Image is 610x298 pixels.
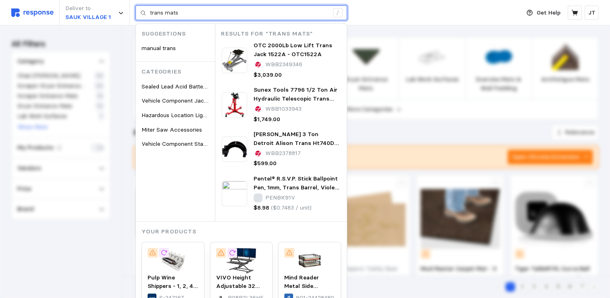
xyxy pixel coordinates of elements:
[254,86,337,120] span: Sunex Tools 7796 1/2 Ton Air Hydraulic Telescopic Trans Jack, Universal Saddle, Foot Activated
[142,227,347,236] p: Your Products
[254,159,277,168] p: $599.00
[142,44,176,52] span: manual trans
[148,248,198,273] img: S-24716T
[537,8,560,17] p: Get Help
[254,175,339,199] span: Pentel® R.S.V.P. Stick Ballpoint Pen, 1mm, Trans Barrel, Violet Ink, Dozen
[254,130,339,164] span: [PERSON_NAME] 3 Ton Detroit Alison Trans Ht740D, Ht750, Ht750Ct, Clbt, Cr/D - HW93776-12
[222,92,247,118] img: SXT_7796.webp
[585,6,599,20] button: JT
[142,29,215,38] p: Suggestions
[142,67,215,76] p: Categories
[265,60,302,69] p: WBB2349346
[221,29,347,38] p: Results for "trans mats"
[142,83,212,90] span: Sealed Lead Acid Batteries
[142,97,210,104] span: Vehicle Component Jacks
[333,8,343,18] div: /
[222,48,247,73] img: WWN_OTC1522A.webp
[216,248,267,273] img: 71f1YRZYBaL._AC_SY450_.jpg
[142,140,212,147] span: Vehicle Component Stands
[265,105,302,113] p: WBB1033943
[11,8,54,17] img: svg%3e
[588,8,595,17] p: JT
[222,181,247,206] img: 130734.JPG
[254,115,280,124] p: $1,749.00
[65,13,111,22] p: SAUK VILLAGE 1
[142,126,202,133] span: Miter Saw Accessories
[271,204,312,212] p: ($0.7483 / unit)
[254,204,269,212] p: $8.98
[265,149,301,158] p: WBB2378817
[522,5,565,21] button: Get Help
[265,193,295,202] p: PENBK91V
[254,42,332,58] span: OTC 2000Lb Low Lift Trans Jack 1522A - OTC1522A
[284,248,335,273] img: 5D10BAA1-89AF-4F36-8F9EA546F5925DD5_s7
[65,4,111,13] p: Deliver to
[254,71,282,80] p: $3,039.00
[222,136,247,162] img: SF4_HW93776-12.webp
[142,111,250,119] span: Hazardous Location Lighting Accessories
[150,6,329,20] input: Search for a product name or SKU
